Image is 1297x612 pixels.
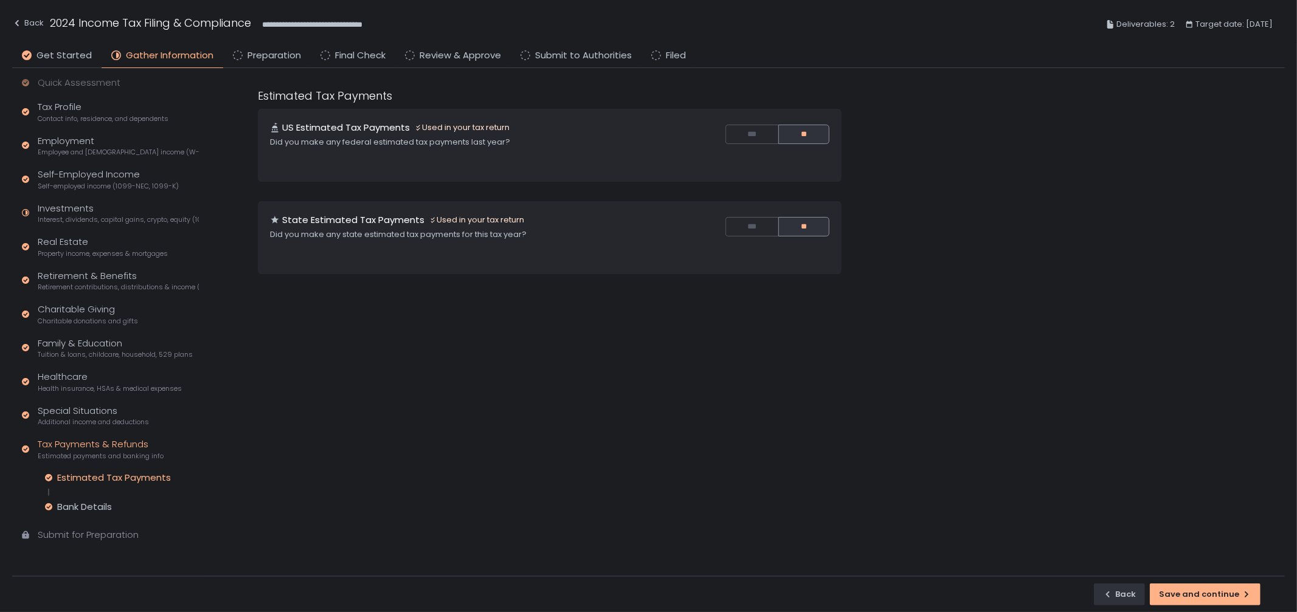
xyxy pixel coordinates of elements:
[57,472,171,484] div: Estimated Tax Payments
[38,215,199,224] span: Interest, dividends, capital gains, crypto, equity (1099s, K-1s)
[335,49,386,63] span: Final Check
[38,418,149,427] span: Additional income and deductions
[1094,583,1145,605] button: Back
[1195,17,1273,32] span: Target date: [DATE]
[38,404,149,427] div: Special Situations
[38,114,168,123] span: Contact info, residence, and dependents
[415,122,510,133] div: Used in your tax return
[38,202,199,225] div: Investments
[270,137,677,148] div: Did you make any federal estimated tax payments last year?
[38,528,139,542] div: Submit for Preparation
[38,148,199,157] span: Employee and [DEMOGRAPHIC_DATA] income (W-2s)
[36,49,92,63] span: Get Started
[38,452,164,461] span: Estimated payments and banking info
[38,438,164,461] div: Tax Payments & Refunds
[247,49,301,63] span: Preparation
[38,269,199,292] div: Retirement & Benefits
[282,121,410,135] h1: US Estimated Tax Payments
[38,100,168,123] div: Tax Profile
[258,88,392,104] h1: Estimated Tax Payments
[38,283,199,292] span: Retirement contributions, distributions & income (1099-R, 5498)
[38,249,168,258] span: Property income, expenses & mortgages
[12,16,44,30] div: Back
[420,49,501,63] span: Review & Approve
[282,213,424,227] h1: State Estimated Tax Payments
[38,134,199,157] div: Employment
[38,182,179,191] span: Self-employed income (1099-NEC, 1099-K)
[1103,589,1136,600] div: Back
[38,350,193,359] span: Tuition & loans, childcare, household, 529 plans
[38,384,182,393] span: Health insurance, HSAs & medical expenses
[429,215,524,225] div: Used in your tax return
[12,15,44,35] button: Back
[1150,583,1261,605] button: Save and continue
[50,15,251,31] h1: 2024 Income Tax Filing & Compliance
[38,303,138,326] div: Charitable Giving
[38,235,168,258] div: Real Estate
[1116,17,1175,32] span: Deliverables: 2
[535,49,632,63] span: Submit to Authorities
[666,49,686,63] span: Filed
[57,501,112,513] div: Bank Details
[1159,589,1251,600] div: Save and continue
[38,76,120,90] div: Quick Assessment
[270,229,677,240] div: Did you make any state estimated tax payments for this tax year?
[38,370,182,393] div: Healthcare
[38,168,179,191] div: Self-Employed Income
[126,49,213,63] span: Gather Information
[38,337,193,360] div: Family & Education
[38,317,138,326] span: Charitable donations and gifts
